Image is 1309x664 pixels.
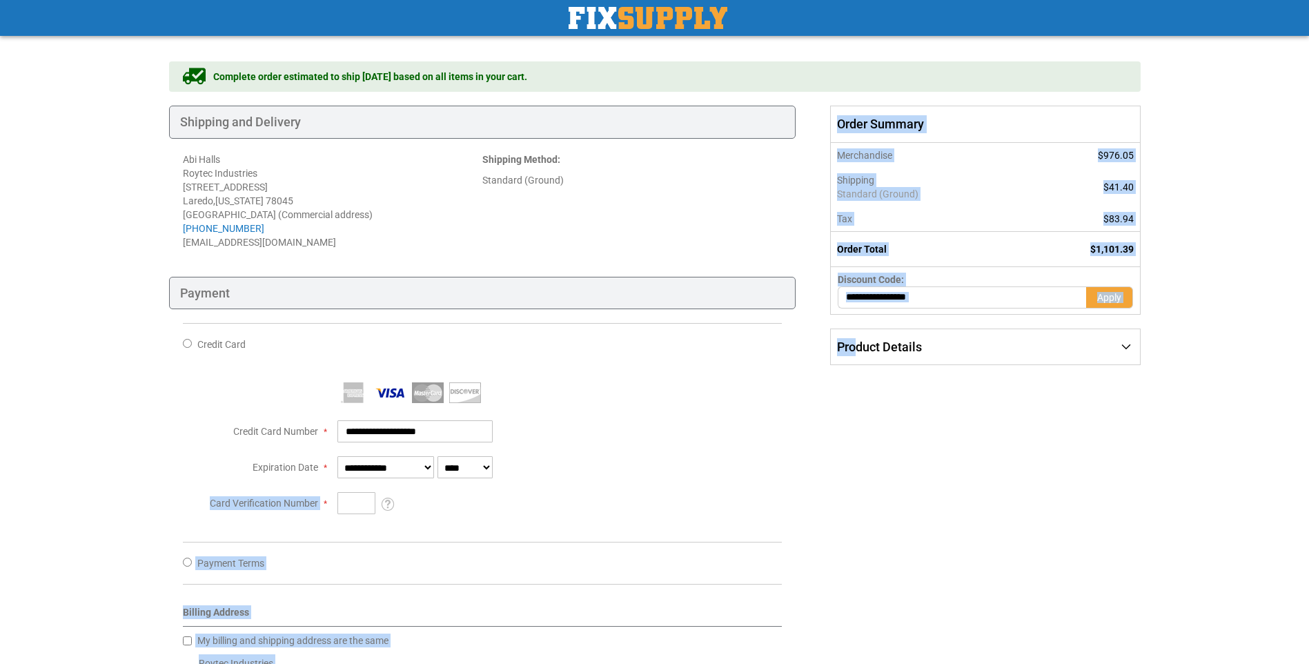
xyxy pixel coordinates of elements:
address: Abi Halls Roytec Industries [STREET_ADDRESS] Laredo , 78045 [GEOGRAPHIC_DATA] (Commercial address) [183,153,482,249]
span: Credit Card Number [233,426,318,437]
a: store logo [569,7,727,29]
div: Billing Address [183,605,783,627]
span: Payment Terms [197,558,264,569]
span: Product Details [837,340,922,354]
span: $83.94 [1103,213,1134,224]
span: Expiration Date [253,462,318,473]
img: Visa [375,382,406,403]
img: Fix Industrial Supply [569,7,727,29]
span: [US_STATE] [215,195,264,206]
div: Shipping and Delivery [169,106,796,139]
strong: : [482,154,560,165]
img: MasterCard [412,382,444,403]
img: Discover [449,382,481,403]
div: Standard (Ground) [482,173,782,187]
strong: Order Total [837,244,887,255]
span: Credit Card [197,339,246,350]
span: Shipping [837,175,874,186]
span: Discount Code: [838,274,904,285]
span: Apply [1097,292,1121,303]
th: Tax [831,206,1024,232]
span: My billing and shipping address are the same [197,635,388,646]
img: American Express [337,382,369,403]
div: Payment [169,277,796,310]
a: [PHONE_NUMBER] [183,223,264,234]
span: Standard (Ground) [837,187,1017,201]
span: Shipping Method [482,154,558,165]
span: Order Summary [830,106,1140,143]
span: [EMAIL_ADDRESS][DOMAIN_NAME] [183,237,336,248]
th: Merchandise [831,143,1024,168]
span: $41.40 [1103,182,1134,193]
span: $1,101.39 [1090,244,1134,255]
span: Card Verification Number [210,498,318,509]
span: Complete order estimated to ship [DATE] based on all items in your cart. [213,70,527,84]
button: Apply [1086,286,1133,309]
span: $976.05 [1098,150,1134,161]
